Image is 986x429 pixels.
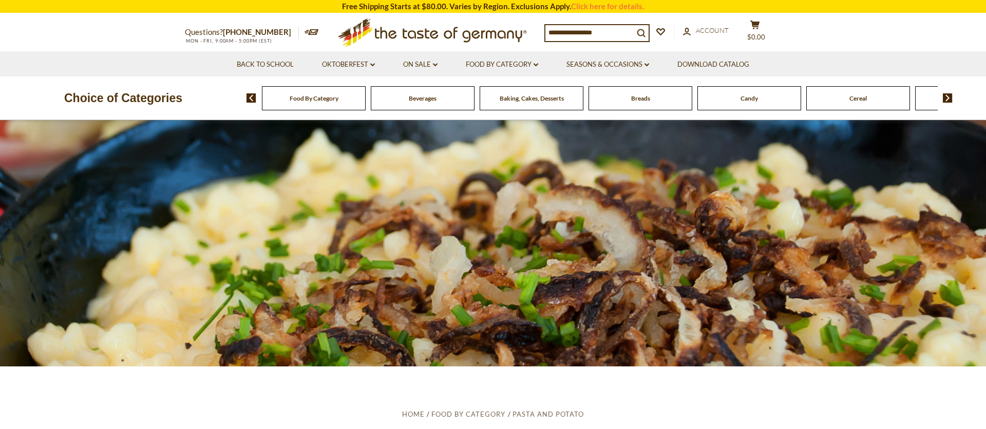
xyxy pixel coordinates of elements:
a: Pasta and Potato [513,410,584,418]
a: Food By Category [431,410,505,418]
img: next arrow [943,93,953,103]
a: Download Catalog [677,59,749,70]
a: Account [683,25,729,36]
a: [PHONE_NUMBER] [223,27,291,36]
p: Questions? [185,26,299,39]
a: Home [402,410,425,418]
button: $0.00 [739,20,770,46]
a: Food By Category [466,59,538,70]
a: Beverages [409,94,437,102]
img: previous arrow [246,93,256,103]
a: On Sale [403,59,438,70]
a: Candy [741,94,758,102]
span: Account [696,26,729,34]
a: Breads [631,94,650,102]
a: Seasons & Occasions [566,59,649,70]
a: Cereal [849,94,867,102]
span: MON - FRI, 9:00AM - 5:00PM (EST) [185,38,272,44]
a: Back to School [237,59,294,70]
span: $0.00 [747,33,765,41]
a: Click here for details. [571,2,644,11]
a: Oktoberfest [322,59,375,70]
a: Food By Category [290,94,338,102]
a: Baking, Cakes, Desserts [500,94,564,102]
